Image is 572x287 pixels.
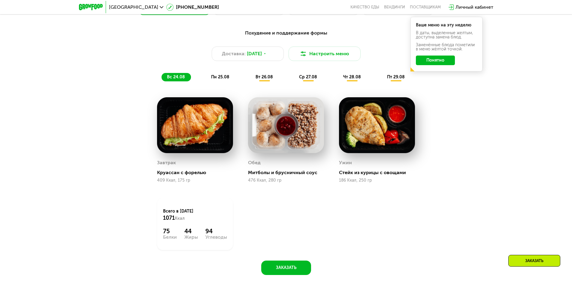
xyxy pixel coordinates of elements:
div: Завтрак [157,158,176,167]
span: [GEOGRAPHIC_DATA] [109,5,158,10]
button: Понятно [416,56,455,65]
div: Обед [248,158,261,167]
div: 75 [163,228,177,235]
div: Митболы и брусничный соус [248,170,329,176]
span: Ккал [175,216,185,221]
span: 1071 [163,215,175,221]
div: Личный кабинет [455,4,493,11]
div: Ужин [339,158,352,167]
div: Белки [163,235,177,240]
div: Похудение и поддержание формы [108,29,464,37]
div: Заменённые блюда пометили в меню жёлтой точкой. [416,43,477,51]
div: 409 Ккал, 175 гр [157,178,233,183]
button: Заказать [261,261,311,275]
div: Жиры [184,235,198,240]
a: [PHONE_NUMBER] [166,4,219,11]
div: Заказать [508,255,560,267]
span: ср 27.08 [299,74,317,80]
div: Всего в [DATE] [163,208,227,222]
span: Доставка: [222,50,246,57]
div: Стейк из курицы с овощами [339,170,420,176]
span: пн 25.08 [211,74,229,80]
a: Качество еды [350,5,379,10]
div: Углеводы [205,235,227,240]
span: чт 28.08 [343,74,361,80]
div: 476 Ккал, 280 гр [248,178,324,183]
span: вт 26.08 [256,74,273,80]
span: пт 29.08 [387,74,405,80]
div: 186 Ккал, 250 гр [339,178,415,183]
div: В даты, выделенные желтым, доступна замена блюд. [416,31,477,39]
a: Вендинги [384,5,405,10]
div: Ваше меню на эту неделю [416,23,477,27]
div: 94 [205,228,227,235]
span: [DATE] [247,50,262,57]
div: Круассан с форелью [157,170,238,176]
button: Настроить меню [289,47,361,61]
span: вс 24.08 [167,74,185,80]
div: 44 [184,228,198,235]
div: поставщикам [410,5,441,10]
